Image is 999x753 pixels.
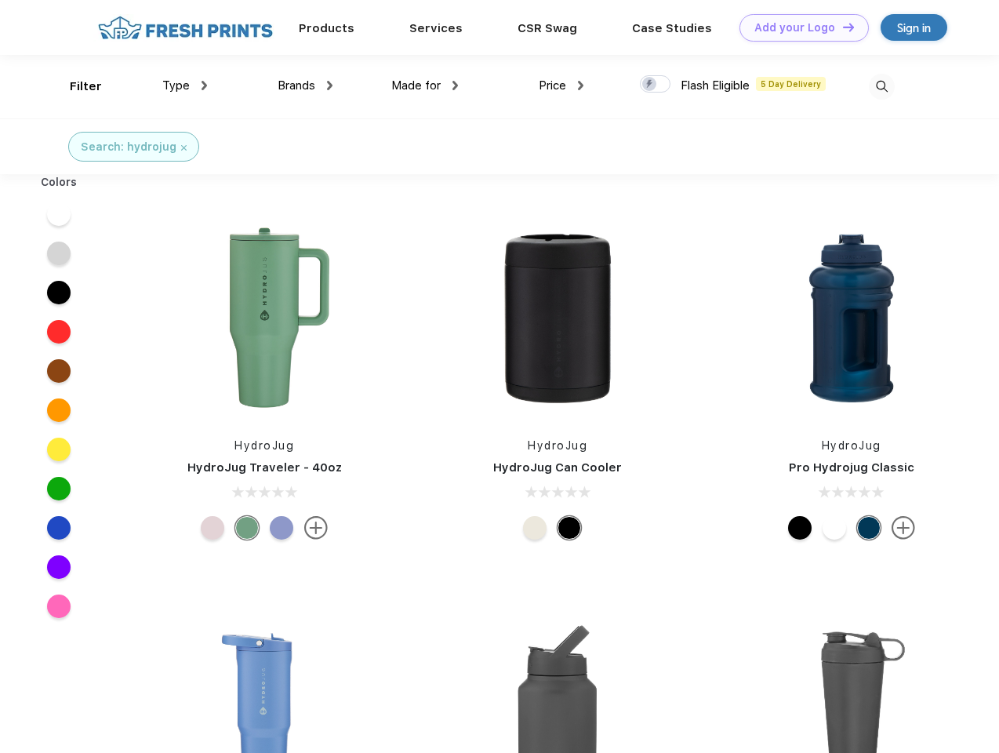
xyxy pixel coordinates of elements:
span: Flash Eligible [681,78,750,93]
div: Sage [235,516,259,540]
span: Made for [391,78,441,93]
img: more.svg [304,516,328,540]
div: Black [788,516,812,540]
div: Navy [857,516,881,540]
img: filter_cancel.svg [181,145,187,151]
a: HydroJug Can Cooler [493,460,622,475]
div: Add your Logo [754,21,835,35]
div: White [823,516,846,540]
img: DT [843,23,854,31]
span: Brands [278,78,315,93]
div: Pink Sand [201,516,224,540]
div: Colors [29,174,89,191]
a: HydroJug Traveler - 40oz [187,460,342,475]
img: more.svg [892,516,915,540]
span: 5 Day Delivery [756,77,826,91]
div: Search: hydrojug [81,139,176,155]
img: dropdown.png [327,81,332,90]
img: func=resize&h=266 [160,213,369,422]
img: dropdown.png [202,81,207,90]
div: Black [558,516,581,540]
img: fo%20logo%202.webp [93,14,278,42]
span: Type [162,78,190,93]
img: func=resize&h=266 [453,213,662,422]
div: Filter [70,78,102,96]
a: HydroJug [234,439,294,452]
div: Peri [270,516,293,540]
img: desktop_search.svg [869,74,895,100]
div: Sign in [897,19,931,37]
img: dropdown.png [578,81,583,90]
a: HydroJug [528,439,587,452]
div: Cream [523,516,547,540]
a: Sign in [881,14,947,41]
a: HydroJug [822,439,881,452]
img: func=resize&h=266 [747,213,956,422]
span: Price [539,78,566,93]
a: Pro Hydrojug Classic [789,460,914,475]
a: Products [299,21,354,35]
img: dropdown.png [452,81,458,90]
